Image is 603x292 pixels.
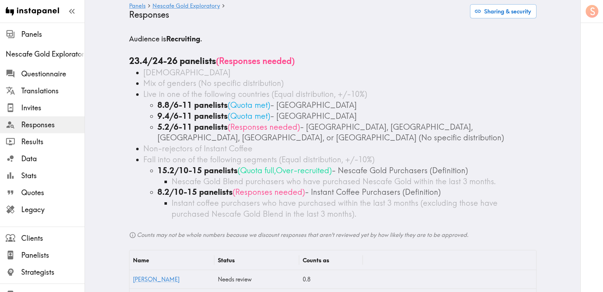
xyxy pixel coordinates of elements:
[216,56,295,66] span: ( Responses needed )
[157,187,233,197] b: 8.2/10-15 panelists
[157,165,238,175] b: 15.2/10-15 panelists
[303,257,329,264] div: Counts as
[228,111,270,121] span: ( Quota met )
[143,89,367,99] span: Live in one of the following countries (Equal distribution, +/-10%)
[133,257,149,264] div: Name
[157,122,228,132] b: 5.2/6-11 panelists
[6,49,85,59] span: Nescafe Gold Exploratory
[172,198,498,219] span: Instant coffee purchasers who have purchased within the last 3 months (excluding those have purch...
[157,100,228,110] b: 8.8/6-11 panelists
[21,69,85,79] span: Questionnaire
[143,68,231,77] span: [DEMOGRAPHIC_DATA]
[143,78,284,88] span: Mix of genders (No specific distribution)
[152,3,220,10] a: Nescafe Gold Exploratory
[21,171,85,181] span: Stats
[21,120,85,130] span: Responses
[238,165,332,175] span: ( Quota full , Over-recruited )
[143,154,375,164] span: Fall into one of the following segments (Equal distribution, +/-10%)
[21,205,85,215] span: Legacy
[21,233,85,243] span: Clients
[470,4,537,18] button: Sharing & security
[270,100,357,110] span: - [GEOGRAPHIC_DATA]
[585,4,599,18] button: S
[21,267,85,277] span: Strategists
[133,276,180,283] a: [PERSON_NAME]
[21,86,85,96] span: Translations
[228,122,300,132] span: ( Responses needed )
[233,187,305,197] span: ( Responses needed )
[299,270,363,288] div: 0.8
[21,29,85,39] span: Panels
[129,56,216,66] b: 23.4/24-26 panelists
[218,257,235,264] div: Status
[21,188,85,198] span: Quotes
[590,5,595,18] span: S
[172,176,496,186] span: Nescafe Gold Blend purchasers who have purchased Nescafe Gold within the last 3 months.
[270,111,357,121] span: - [GEOGRAPHIC_DATA]
[129,231,537,239] h6: Counts may not be whole numbers because we discount responses that aren't reviewed yet by how lik...
[21,103,85,113] span: Invites
[157,111,228,121] b: 9.4/6-11 panelists
[129,3,146,10] a: Panels
[214,270,299,288] div: Needs review
[143,144,253,153] span: Non-rejectors of Instant Coffee
[129,34,537,44] h5: Audience is .
[332,165,468,175] span: - Nescafe Gold Purchasers (Definition)
[129,10,464,20] h4: Responses
[157,122,504,143] span: - [GEOGRAPHIC_DATA], [GEOGRAPHIC_DATA], [GEOGRAPHIC_DATA], [GEOGRAPHIC_DATA], or [GEOGRAPHIC_DATA...
[228,100,270,110] span: ( Quota met )
[21,137,85,147] span: Results
[305,187,441,197] span: - Instant Coffee Purchasers (Definition)
[21,154,85,164] span: Data
[21,250,85,260] span: Panelists
[166,34,200,43] b: Recruiting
